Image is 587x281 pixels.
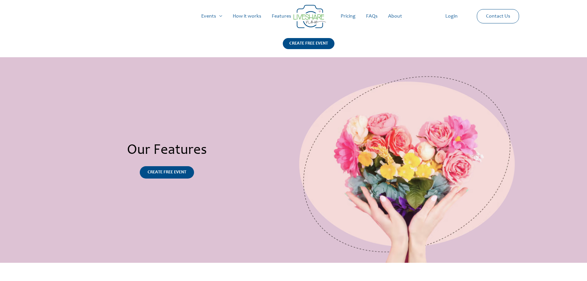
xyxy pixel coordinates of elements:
[148,170,186,175] span: CREATE FREE EVENT
[196,6,228,27] a: Events
[361,6,383,27] a: FAQs
[440,6,463,27] a: Login
[293,57,521,263] img: Group 13921 | Live Photo Slideshow for Events | Create Free Events Album for Any Occasion
[335,6,361,27] a: Pricing
[481,9,515,23] a: Contact Us
[267,6,296,27] a: Features
[40,142,293,160] h2: Our Features
[283,38,334,49] div: CREATE FREE EVENT
[11,6,576,27] nav: Site Navigation
[283,38,334,57] a: CREATE FREE EVENT
[140,166,194,179] a: CREATE FREE EVENT
[228,6,267,27] a: How it works
[293,5,326,28] img: Group 14 | Live Photo Slideshow for Events | Create Free Events Album for Any Occasion
[383,6,407,27] a: About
